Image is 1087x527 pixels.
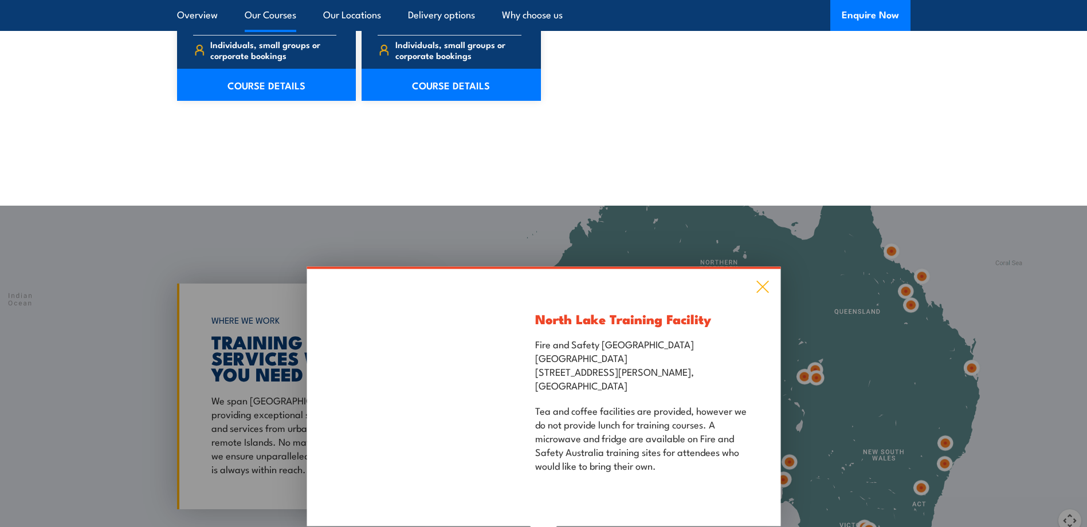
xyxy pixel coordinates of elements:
[535,312,749,325] h3: North Lake Training Facility
[395,39,521,61] span: Individuals, small groups or corporate bookings
[535,337,749,392] p: Fire and Safety [GEOGRAPHIC_DATA] [GEOGRAPHIC_DATA] [STREET_ADDRESS][PERSON_NAME], [GEOGRAPHIC_DATA]
[210,39,336,61] span: Individuals, small groups or corporate bookings
[535,403,749,472] p: Tea and coffee facilities are provided, however we do not provide lunch for training courses. A m...
[177,69,356,101] a: COURSE DETAILS
[362,69,541,101] a: COURSE DETAILS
